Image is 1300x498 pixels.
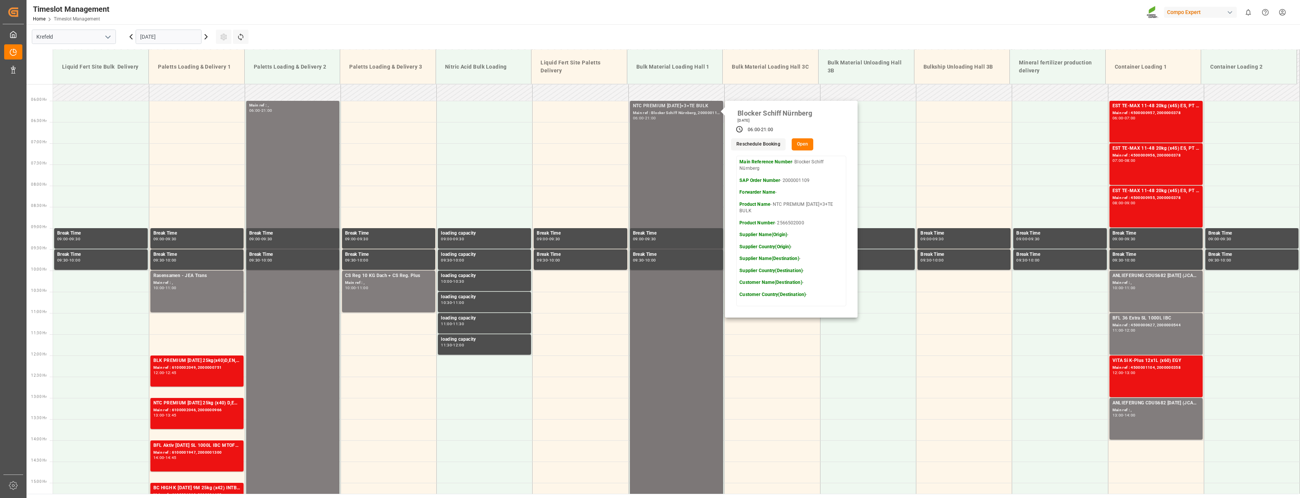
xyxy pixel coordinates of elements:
div: Liquid Fert Site Paletts Delivery [537,56,621,78]
div: loading capacity [441,251,528,258]
div: - [452,258,453,262]
div: Break Time [537,251,624,258]
div: 06:00 [1112,116,1123,120]
div: loading capacity [441,230,528,237]
div: - [931,258,933,262]
div: - [452,280,453,283]
div: 10:00 [345,286,356,290]
div: - [164,413,165,417]
div: Bulkship Unloading Hall 3B [920,60,1004,74]
div: 09:30 [69,237,80,241]
div: Main ref : 4500000955, 2000000378 [1112,195,1200,201]
button: show 0 new notifications [1240,4,1257,21]
strong: SAP Order Number [739,178,780,183]
strong: Forwarder Name [739,189,775,195]
div: 10:30 [453,280,464,283]
strong: Customer Name(Destination) [739,280,802,285]
div: 09:30 [633,258,644,262]
div: Main ref : 6100002049, 2000000751 [153,365,241,371]
div: 10:00 [1125,258,1136,262]
div: Break Time [537,230,624,237]
div: 13:00 [153,413,164,417]
div: Break Time [633,251,720,258]
div: - [164,371,165,374]
div: - [1219,237,1220,241]
div: Break Time [249,251,336,258]
span: 14:00 Hr [31,437,47,441]
div: 11:00 [453,301,464,304]
div: 11:00 [1112,329,1123,332]
div: - [644,237,645,241]
div: 10:00 [441,280,452,283]
div: Break Time [153,251,241,258]
p: - [739,279,843,286]
div: 09:00 [249,237,260,241]
div: Break Time [920,230,1008,237]
p: - NTC PREMIUM [DATE]+3+TE BULK [739,201,843,215]
div: - [1123,201,1124,205]
button: Compo Expert [1164,5,1240,19]
div: 10:00 [933,258,944,262]
p: - 2566502000 [739,220,843,227]
div: Break Time [1112,251,1200,258]
div: - [68,237,69,241]
div: BLK PREMIUM [DATE] 25kg(x40)D,EN,PL,FNLNTC PREMIUM [DATE]+3+TE 600kg BBNTC PREMIUM [DATE] 25kg (x... [153,357,241,365]
div: 12:00 [1125,329,1136,332]
div: BFL 36 Extra SL 1000L IBC [1112,315,1200,322]
div: 11:00 [1125,286,1136,290]
div: Break Time [920,251,1008,258]
div: 21:00 [761,127,773,133]
div: loading capacity [441,336,528,343]
p: - [739,255,843,262]
div: 09:30 [153,258,164,262]
span: 09:30 Hr [31,246,47,250]
div: 11:30 [453,322,464,326]
div: Main ref : , [153,280,241,286]
p: - 2000001109 [739,177,843,184]
div: Compo Expert [1164,7,1237,18]
div: BC HIGH K [DATE] 9M 25kg (x42) INTBLK SUPREM [DATE] 25kg(x60) ES,IT,PT,SI [153,484,241,492]
div: NTC PREMIUM [DATE]+3+TE BULK [633,102,720,110]
div: - [1027,258,1028,262]
div: 11:00 [357,286,368,290]
div: - [452,322,453,326]
p: - [739,232,843,238]
div: - [1123,237,1124,241]
div: 12:00 [1112,371,1123,374]
strong: Supplier Country(Origin) [739,244,791,249]
div: - [644,116,645,120]
div: Rasensamen - JEA Trans [153,272,241,280]
div: - [1123,413,1124,417]
div: 10:00 [153,286,164,290]
strong: Product Name [739,202,770,207]
div: - [1123,116,1124,120]
div: ANLIEFERUNG CDUS682 [DATE] (JCAM) BigBag 900KG [1112,399,1200,407]
div: 09:30 [166,237,177,241]
div: 09:30 [249,258,260,262]
div: - [1123,258,1124,262]
strong: Customer Country(Destination) [739,292,806,297]
strong: Main Reference Number [739,159,792,164]
div: 09:30 [1028,237,1039,241]
span: 08:30 Hr [31,204,47,208]
button: Open [792,138,814,150]
div: Container Loading 2 [1207,60,1291,74]
div: 09:30 [441,258,452,262]
div: - [164,237,165,241]
div: Break Time [633,230,720,237]
div: Timeslot Management [33,3,109,15]
div: Bulk Material Loading Hall 1 [633,60,717,74]
div: Paletts Loading & Delivery 1 [155,60,238,74]
div: 12:00 [453,343,464,347]
p: - [739,291,843,298]
div: Break Time [1016,230,1103,237]
div: 09:30 [1125,237,1136,241]
div: Break Time [1016,251,1103,258]
p: - Blocker Schiff Nürnberg [739,159,843,172]
div: Break Time [345,251,432,258]
div: 09:00 [920,237,931,241]
div: 11:30 [441,343,452,347]
div: 06:00 [249,109,260,112]
a: Home [33,16,45,22]
div: Break Time [249,230,336,237]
